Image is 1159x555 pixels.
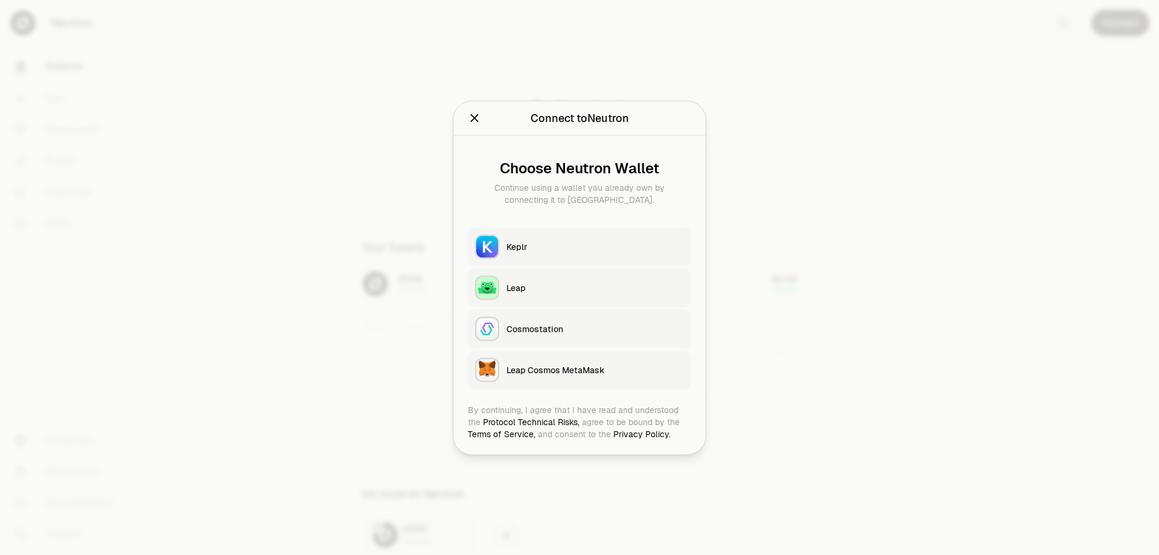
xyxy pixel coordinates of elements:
button: KeplrKeplr [468,227,691,266]
img: Leap Cosmos MetaMask [476,359,498,380]
img: Keplr [476,236,498,257]
a: Terms of Service, [468,428,535,439]
div: Cosmostation [506,322,684,335]
button: Close [468,109,481,126]
div: Choose Neutron Wallet [477,159,682,176]
div: Leap [506,281,684,294]
div: Continue using a wallet you already own by connecting it to [GEOGRAPHIC_DATA]. [477,181,682,205]
a: Privacy Policy. [613,428,671,439]
button: LeapLeap [468,268,691,307]
button: CosmostationCosmostation [468,309,691,348]
div: Connect to Neutron [531,109,629,126]
div: Keplr [506,240,684,252]
a: Protocol Technical Risks, [483,416,579,427]
img: Leap [476,277,498,298]
div: Leap Cosmos MetaMask [506,364,684,376]
div: By continuing, I agree that I have read and understood the agree to be bound by the and consent t... [468,403,691,440]
button: Leap Cosmos MetaMaskLeap Cosmos MetaMask [468,350,691,389]
img: Cosmostation [476,318,498,339]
